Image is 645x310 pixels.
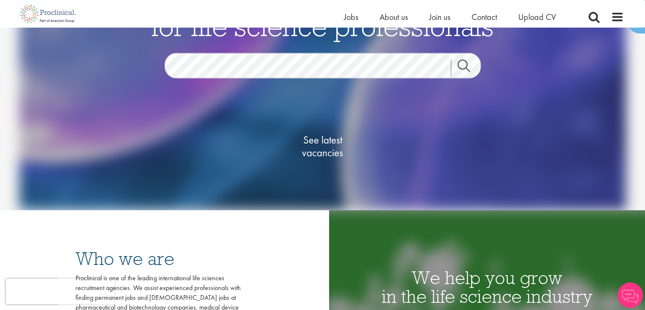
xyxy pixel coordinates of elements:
[280,133,365,159] span: See latest vacancies
[6,279,114,304] iframe: reCAPTCHA
[429,11,450,23] a: Join us
[380,11,408,23] a: About us
[344,11,358,23] a: Jobs
[617,282,643,308] img: Chatbot
[451,59,487,76] a: Job search submit button
[75,249,241,268] h3: Who we are
[518,11,556,23] a: Upload CV
[280,99,365,193] a: See latestvacancies
[472,11,497,23] a: Contact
